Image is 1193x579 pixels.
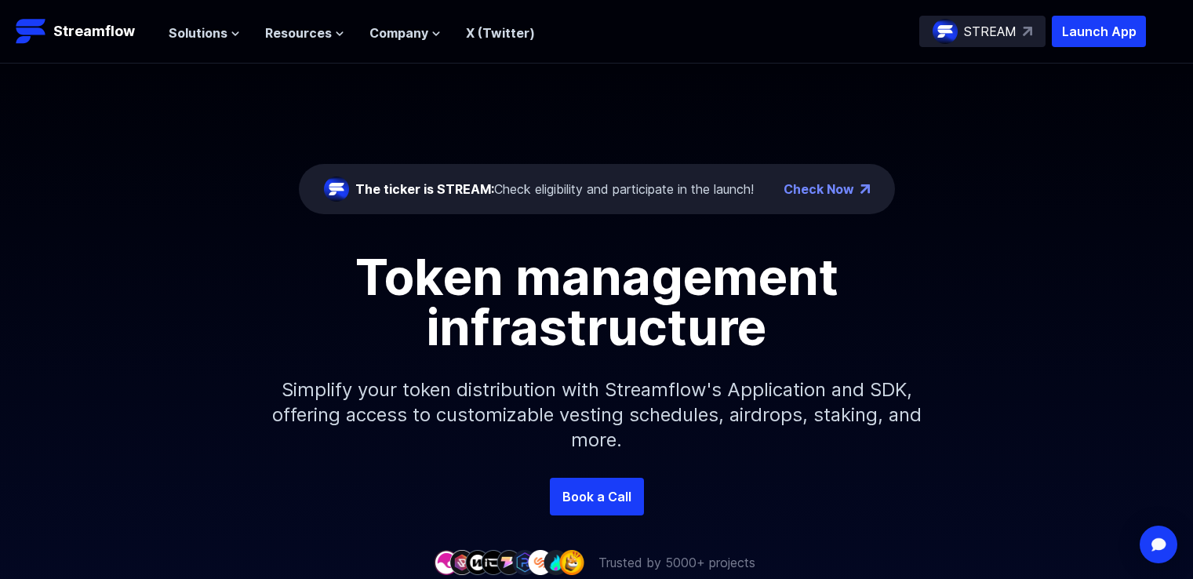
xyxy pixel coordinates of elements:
[169,24,240,42] button: Solutions
[260,352,934,478] p: Simplify your token distribution with Streamflow's Application and SDK, offering access to custom...
[598,553,755,572] p: Trusted by 5000+ projects
[169,24,227,42] span: Solutions
[369,24,428,42] span: Company
[544,550,569,574] img: company-8
[53,20,135,42] p: Streamflow
[465,550,490,574] img: company-3
[1023,27,1032,36] img: top-right-arrow.svg
[449,550,475,574] img: company-2
[919,16,1046,47] a: STREAM
[265,24,344,42] button: Resources
[466,25,535,41] a: X (Twitter)
[559,550,584,574] img: company-9
[1140,526,1177,563] div: Open Intercom Messenger
[16,16,153,47] a: Streamflow
[16,16,47,47] img: Streamflow Logo
[784,180,854,198] a: Check Now
[324,177,349,202] img: streamflow-logo-circle.png
[355,180,754,198] div: Check eligibility and participate in the launch!
[265,24,332,42] span: Resources
[355,181,494,197] span: The ticker is STREAM:
[512,550,537,574] img: company-6
[244,252,950,352] h1: Token management infrastructure
[550,478,644,515] a: Book a Call
[528,550,553,574] img: company-7
[369,24,441,42] button: Company
[496,550,522,574] img: company-5
[481,550,506,574] img: company-4
[434,550,459,574] img: company-1
[964,22,1017,41] p: STREAM
[1052,16,1146,47] button: Launch App
[933,19,958,44] img: streamflow-logo-circle.png
[860,184,870,194] img: top-right-arrow.png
